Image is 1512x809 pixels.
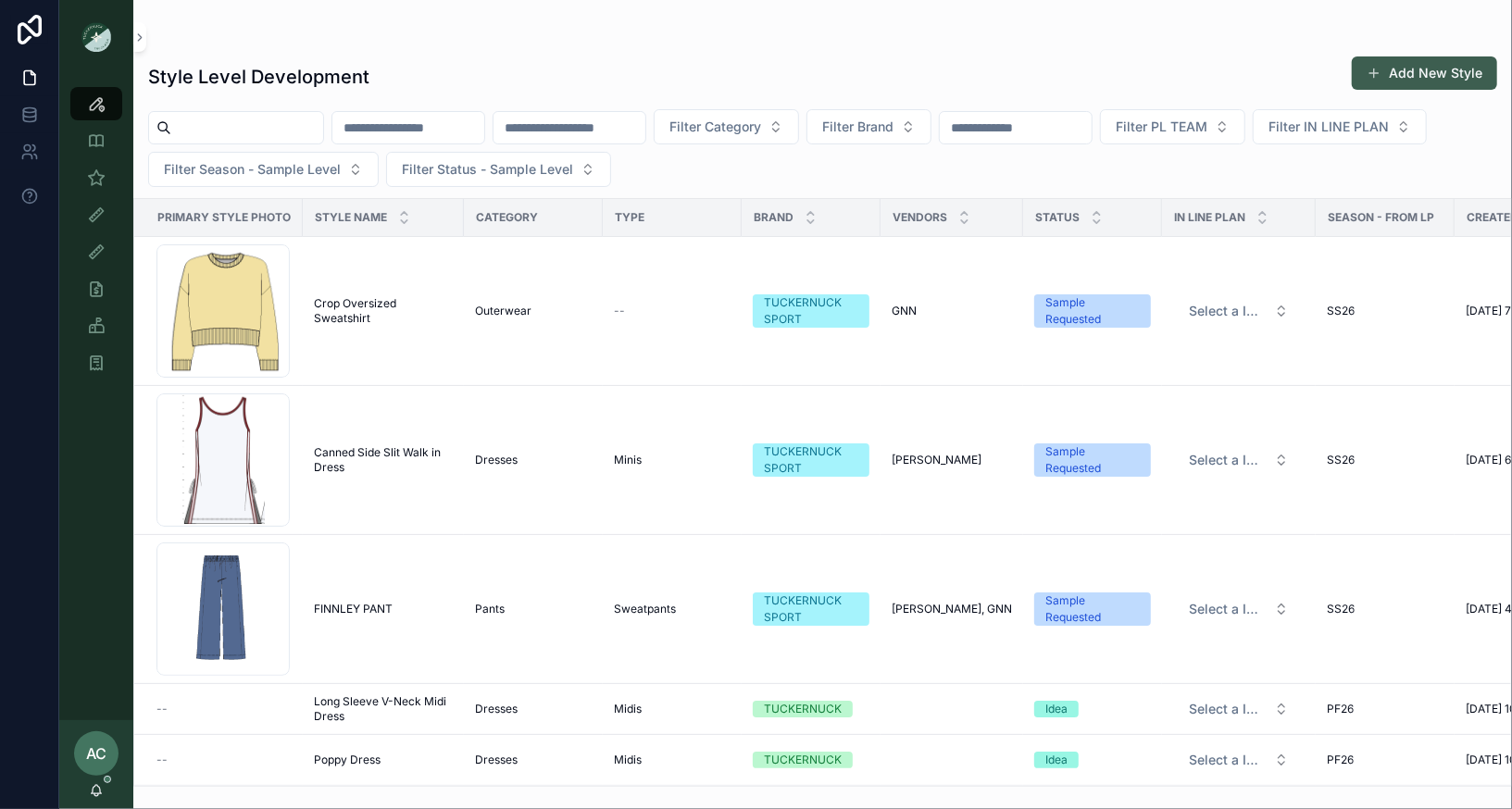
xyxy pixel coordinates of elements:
a: [PERSON_NAME] [892,453,1012,467]
a: Sample Requested [1034,443,1151,477]
span: FINNLEY PANT [314,602,393,616]
a: PF26 [1327,702,1443,716]
button: Select Button [654,109,799,144]
button: Select Button [1174,592,1304,626]
a: SS26 [1327,304,1443,318]
a: Sample Requested [1034,592,1151,626]
div: scrollable content [59,74,133,404]
span: Minis [614,453,642,467]
span: Select a IN LINE PLAN [1189,600,1267,618]
span: Status [1035,210,1080,225]
a: Idea [1034,752,1151,768]
a: Sample Requested [1034,294,1151,328]
div: TUCKERNUCK SPORT [764,294,858,328]
a: TUCKERNUCK SPORT [753,443,869,477]
span: Sweatpants [614,602,676,616]
span: Filter Status - Sample Level [402,160,573,179]
button: Select Button [148,152,379,187]
span: -- [156,753,168,767]
a: -- [156,753,292,767]
a: TUCKERNUCK [753,752,869,768]
span: Filter Season - Sample Level [164,160,341,179]
span: Style Name [315,210,387,225]
span: Dresses [475,702,518,716]
span: -- [156,702,168,716]
a: Select Button [1173,293,1305,329]
span: Category [476,210,538,225]
a: -- [156,702,292,716]
a: Long Sleeve V-Neck Midi Dress [314,694,453,724]
span: Type [615,210,644,225]
a: TUCKERNUCK SPORT [753,294,869,328]
span: GNN [892,304,917,318]
a: [PERSON_NAME], GNN [892,602,1012,616]
img: App logo [81,22,111,52]
a: PF26 [1327,753,1443,767]
span: Filter Category [669,118,761,136]
a: Outerwear [475,304,592,318]
a: SS26 [1327,602,1443,616]
a: Dresses [475,753,592,767]
span: SS26 [1327,453,1355,467]
button: Select Button [1100,109,1245,144]
span: [PERSON_NAME] [892,453,981,467]
span: Midis [614,702,642,716]
button: Select Button [386,152,611,187]
div: Idea [1045,701,1068,717]
button: Select Button [1174,443,1304,477]
a: GNN [892,304,1012,318]
button: Select Button [1174,294,1304,328]
span: Select a IN LINE PLAN [1189,751,1267,769]
span: PF26 [1327,702,1354,716]
a: Pants [475,602,592,616]
span: Dresses [475,753,518,767]
span: Dresses [475,453,518,467]
a: Poppy Dress [314,753,453,767]
div: TUCKERNUCK SPORT [764,443,858,477]
a: Dresses [475,453,592,467]
a: Select Button [1173,691,1305,727]
span: SS26 [1327,304,1355,318]
span: Vendors [893,210,947,225]
h1: Style Level Development [148,64,369,90]
a: Crop Oversized Sweatshirt [314,296,453,326]
button: Select Button [1253,109,1427,144]
div: Sample Requested [1045,294,1140,328]
a: Canned Side Slit Walk in Dress [314,445,453,475]
span: Midis [614,753,642,767]
span: -- [614,304,625,318]
span: Select a IN LINE PLAN [1189,302,1267,320]
span: Select a IN LINE PLAN [1189,700,1267,718]
div: TUCKERNUCK SPORT [764,592,858,626]
span: AC [86,742,106,765]
span: Season - From LP [1328,210,1434,225]
button: Select Button [806,109,931,144]
button: Select Button [1174,692,1304,726]
button: Select Button [1174,743,1304,777]
a: TUCKERNUCK SPORT [753,592,869,626]
span: Primary Style Photo [157,210,291,225]
a: Sweatpants [614,602,731,616]
span: Filter PL TEAM [1116,118,1207,136]
button: Add New Style [1352,56,1497,90]
a: TUCKERNUCK [753,701,869,717]
span: Outerwear [475,304,531,318]
a: SS26 [1327,453,1443,467]
a: Idea [1034,701,1151,717]
span: PF26 [1327,753,1354,767]
span: Brand [754,210,793,225]
a: -- [614,304,731,318]
a: Select Button [1173,442,1305,478]
a: Select Button [1173,591,1305,627]
a: Minis [614,453,731,467]
a: Dresses [475,702,592,716]
span: IN LINE PLAN [1174,210,1245,225]
a: Select Button [1173,742,1305,778]
a: Midis [614,753,731,767]
span: Filter IN LINE PLAN [1268,118,1389,136]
